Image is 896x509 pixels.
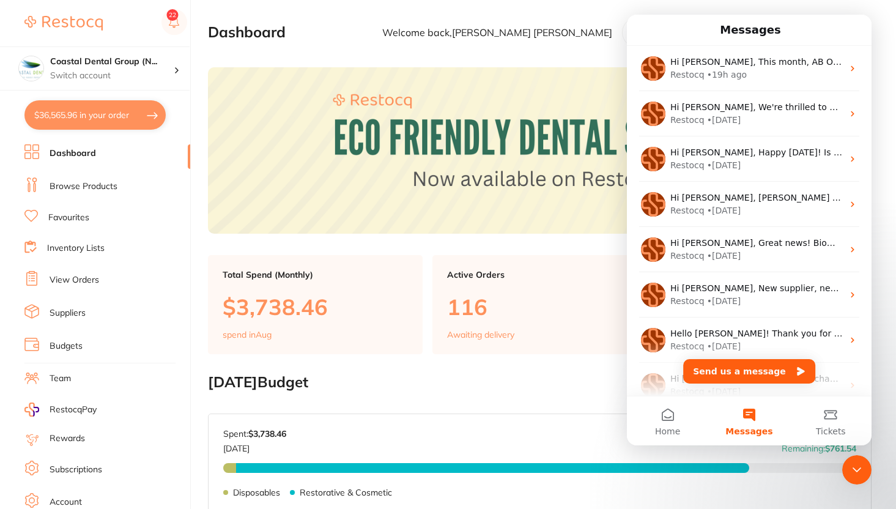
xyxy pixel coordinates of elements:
[43,190,78,202] div: Restocq
[43,54,78,67] div: Restocq
[248,428,286,439] strong: $3,738.46
[782,439,856,453] p: Remaining:
[223,330,272,340] p: spend in Aug
[14,132,39,157] img: Profile image for Restocq
[14,177,39,202] img: Profile image for Restocq
[43,280,78,293] div: Restocq
[300,488,392,497] p: Restorative & Cosmetic
[223,270,408,280] p: Total Spend (Monthly)
[50,496,82,508] a: Account
[50,307,86,319] a: Suppliers
[50,373,71,385] a: Team
[43,371,78,384] div: Restocq
[50,404,97,416] span: RestocqPay
[447,294,632,319] p: 116
[19,56,43,81] img: Coastal Dental Group (Newcastle)
[50,274,99,286] a: View Orders
[43,314,406,324] span: Hello [PERSON_NAME]! Thank you for reaching out. How can we help you [DATE]? 😊
[627,15,872,445] iframe: Intercom live chat
[43,235,78,248] div: Restocq
[80,54,120,67] div: • 19h ago
[56,344,188,369] button: Send us a message
[24,403,97,417] a: RestocqPay
[47,242,105,254] a: Inventory Lists
[80,144,114,157] div: • [DATE]
[24,9,103,37] a: Restocq Logo
[842,455,872,485] iframe: Intercom live chat
[80,235,114,248] div: • [DATE]
[80,190,114,202] div: • [DATE]
[233,488,280,497] p: Disposables
[14,313,39,338] img: Profile image for Restocq
[447,330,514,340] p: Awaiting delivery
[80,325,114,338] div: • [DATE]
[208,374,872,391] h2: [DATE] Budget
[43,133,391,143] span: Hi [PERSON_NAME], Happy [DATE]! Is there anything I can do for your [DATE]? 😊
[24,16,103,31] img: Restocq Logo
[43,99,78,112] div: Restocq
[43,144,78,157] div: Restocq
[223,439,286,453] p: [DATE]
[432,255,647,354] a: Active Orders116Awaiting delivery
[81,382,163,431] button: Messages
[50,56,174,68] h4: Coastal Dental Group (Newcastle)
[48,212,89,224] a: Favourites
[189,412,219,421] span: Tickets
[43,325,78,338] div: Restocq
[24,403,39,417] img: RestocqPay
[14,268,39,292] img: Profile image for Restocq
[223,429,286,439] p: Spent:
[50,464,102,476] a: Subscriptions
[825,443,856,454] strong: $761.54
[24,100,166,130] button: $36,565.96 in your order
[208,255,423,354] a: Total Spend (Monthly)$3,738.46spend inAug
[80,99,114,112] div: • [DATE]
[14,223,39,247] img: Profile image for Restocq
[447,270,632,280] p: Active Orders
[208,67,872,233] img: Dashboard
[50,180,117,193] a: Browse Products
[50,340,83,352] a: Budgets
[163,382,245,431] button: Tickets
[223,294,408,319] p: $3,738.46
[80,280,114,293] div: • [DATE]
[28,412,53,421] span: Home
[50,147,96,160] a: Dashboard
[50,70,174,82] p: Switch account
[14,87,39,111] img: Profile image for Restocq
[98,412,146,421] span: Messages
[80,371,114,384] div: • [DATE]
[382,27,612,38] p: Welcome back, [PERSON_NAME] [PERSON_NAME]
[14,359,39,383] img: Profile image for Restocq
[208,24,286,41] h2: Dashboard
[50,433,85,445] a: Rewards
